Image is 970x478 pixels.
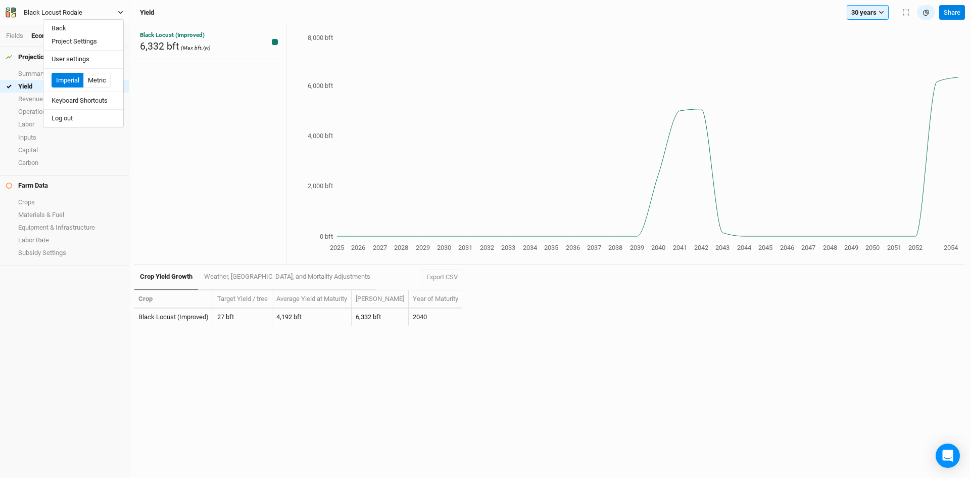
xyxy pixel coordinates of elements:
[43,112,123,125] button: Log out
[43,35,123,48] button: Project Settings
[351,244,365,251] tspan: 2026
[24,8,82,18] div: Black Locust Rodale
[758,244,772,251] tspan: 2045
[308,34,333,41] tspan: 8,000 bft
[887,244,901,251] tspan: 2051
[43,22,123,35] button: Back
[6,32,23,39] a: Fields
[213,309,272,326] td: 27 bft
[5,7,124,18] button: Black Locust Rodale
[673,244,687,251] tspan: 2041
[939,5,965,20] button: Share
[437,244,451,251] tspan: 2030
[308,182,333,190] tspan: 2,000 bft
[394,244,408,251] tspan: 2028
[416,244,430,251] tspan: 2029
[140,40,179,52] span: 6,332 bft
[308,82,333,90] tspan: 6,000 bft
[908,244,923,251] tspan: 2052
[134,309,213,326] td: Black Locust (Improved)
[272,309,352,326] td: 4,192 bft
[865,244,880,251] tspan: 2050
[198,265,375,289] a: Weather, [GEOGRAPHIC_DATA], and Mortality Adjustments
[52,73,84,88] button: Imperial
[523,244,538,251] tspan: 2034
[352,290,409,309] th: [PERSON_NAME]
[134,290,213,309] th: Crop
[134,265,198,290] a: Crop Yield Growth
[780,244,794,251] tspan: 2046
[847,5,889,20] button: 30 years
[6,182,48,190] div: Farm Data
[630,244,644,251] tspan: 2039
[844,244,858,251] tspan: 2049
[43,53,123,66] button: User settings
[320,233,333,240] tspan: 0 bft
[737,244,752,251] tspan: 2044
[181,45,211,51] span: (Max bft./yr)
[213,290,272,309] th: Target Yield / tree
[409,309,462,326] td: 2040
[373,244,387,251] tspan: 2027
[608,244,622,251] tspan: 2038
[944,244,958,251] tspan: 2054
[715,244,730,251] tspan: 2043
[409,290,462,309] th: Year of Maturity
[651,244,665,251] tspan: 2040
[308,132,333,140] tspan: 4,000 bft
[501,244,515,251] tspan: 2033
[140,9,154,17] h3: Yield
[352,309,409,326] td: 6,332 bft
[6,53,51,61] div: Projections
[936,444,960,468] div: Open Intercom Messenger
[140,31,205,38] span: Black Locust (Improved)
[823,244,837,251] tspan: 2048
[694,244,708,251] tspan: 2042
[43,94,123,107] button: Keyboard Shortcuts
[330,244,344,251] tspan: 2025
[83,73,111,88] button: Metric
[587,244,601,251] tspan: 2037
[422,270,462,285] button: Export CSV
[544,244,558,251] tspan: 2035
[458,244,472,251] tspan: 2031
[566,244,580,251] tspan: 2036
[801,244,815,251] tspan: 2047
[480,244,494,251] tspan: 2032
[31,31,63,40] div: Economics
[272,290,352,309] th: Average Yield at Maturity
